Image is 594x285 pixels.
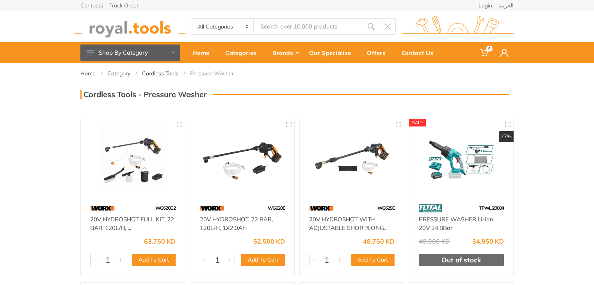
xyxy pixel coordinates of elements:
[361,45,396,61] div: Offers
[220,42,267,63] a: Categories
[304,45,361,61] div: Our Specialize
[419,254,504,266] div: Out of stock
[409,119,426,126] div: SALE
[361,42,396,63] a: Offers
[192,19,254,34] select: Category
[402,16,514,37] img: royal.tools Logo
[80,69,514,77] nav: breadcrumb
[304,42,361,63] a: Our Specialize
[200,201,224,215] img: 97.webp
[90,216,174,232] a: 20V HYDROSHOT FULL KIT, 22 BAR, 120L/H, ...
[80,3,103,8] a: Contacts
[377,205,395,211] span: WG629E
[307,126,397,194] img: Royal Tools - 20V HYDROSHOT WITH ADJUSTABLE SHORT/LONG LANCE 22 BAR, 120L/H, 1X2.0AH,
[253,238,285,244] div: 52.500 KD
[254,18,363,35] input: Site search
[419,216,493,232] a: PRESSURE WASHER Li-ion 20V 24.8Bar
[351,254,395,266] button: Add To Cart
[475,42,495,63] a: 0
[80,69,96,77] a: Home
[419,238,450,244] div: 48.000 KD
[309,216,388,232] a: 20V HYDROSHOT WITH ADJUSTABLE SHORT/LONG...
[142,69,178,77] a: Cordless Tools
[499,131,514,142] div: 27%
[363,238,395,244] div: 48.750 KD
[109,3,139,8] a: Track Order
[197,126,288,194] img: Royal Tools - 20V HYDROSHOT, 22 BAR, 120L/H, 1X2.0AH
[478,3,492,8] a: Login
[220,45,267,61] div: Categories
[268,205,285,211] span: WG620E
[396,45,444,61] div: Contact Us
[241,254,285,266] button: Add To Cart
[90,201,115,215] img: 97.webp
[132,254,176,266] button: Add To Cart
[486,46,493,52] span: 0
[187,42,220,63] a: Home
[74,16,186,37] img: royal.tools Logo
[187,45,220,61] div: Home
[309,201,334,215] img: 97.webp
[155,205,176,211] span: WG620E.2
[88,126,178,194] img: Royal Tools - 20V HYDROSHOT FULL KIT, 22 BAR, 120L/H, 1X2.0AH KIT
[107,69,130,77] a: Category
[419,201,442,215] img: 86.webp
[267,45,304,61] div: Brands
[479,205,504,211] span: TPWLI20084
[80,45,180,61] button: Shop By Category
[416,126,507,194] img: Royal Tools - PRESSURE WASHER Li-ion 20V 24.8Bar
[396,42,444,63] a: Contact Us
[200,216,273,232] a: 20V HYDROSHOT, 22 BAR, 120L/H, 1X2.0AH
[190,69,245,77] li: Pressure Washer
[144,238,176,244] div: 63.750 KD
[80,90,207,99] h3: Cordless Tools - Pressure Washer
[472,238,504,244] div: 34.950 KD
[498,3,514,8] a: العربية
